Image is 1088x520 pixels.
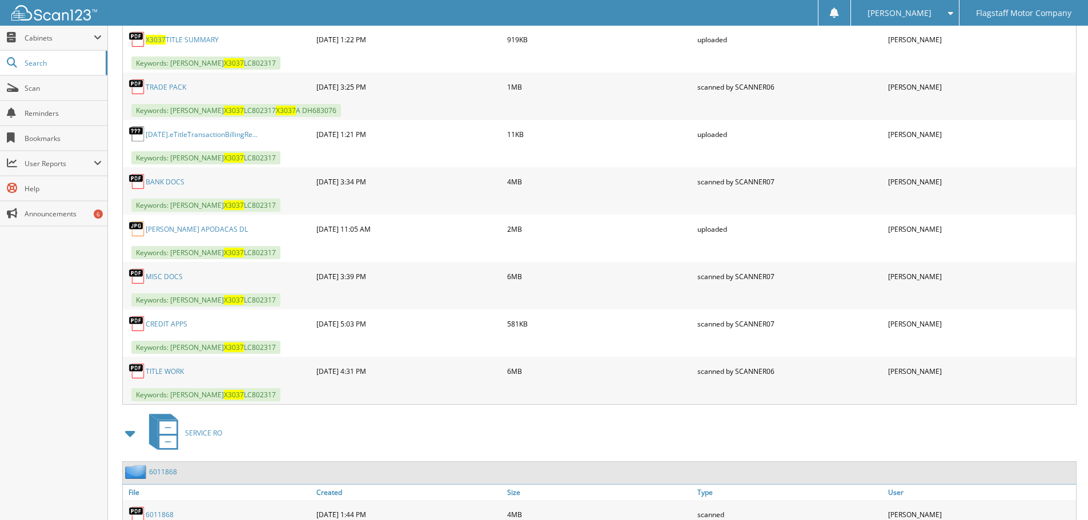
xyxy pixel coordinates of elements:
[694,312,885,335] div: scanned by SCANNER07
[94,209,103,219] div: 6
[131,246,280,259] span: Keywords: [PERSON_NAME] LC802317
[694,217,885,240] div: uploaded
[146,130,258,139] a: [DATE].eTitleTransactionBillingRe...
[129,126,146,143] img: generic.png
[504,123,695,146] div: 11KB
[314,265,504,288] div: [DATE] 3:39 PM
[885,312,1076,335] div: [PERSON_NAME]
[25,83,102,93] span: Scan
[129,78,146,95] img: PDF.png
[504,217,695,240] div: 2MB
[129,31,146,48] img: PDF.png
[694,75,885,98] div: scanned by SCANNER06
[149,467,177,477] a: 6011868
[129,173,146,190] img: PDF.png
[11,5,97,21] img: scan123-logo-white.svg
[224,106,244,115] span: X3037
[131,341,280,354] span: Keywords: [PERSON_NAME] LC802317
[694,170,885,193] div: scanned by SCANNER07
[146,82,186,92] a: TRADE PACK
[185,428,222,438] span: SERVICE RO
[131,388,280,401] span: Keywords: [PERSON_NAME] LC802317
[314,217,504,240] div: [DATE] 11:05 AM
[25,209,102,219] span: Announcements
[694,265,885,288] div: scanned by SCANNER07
[25,159,94,168] span: User Reports
[504,312,695,335] div: 581KB
[224,248,244,257] span: X3037
[314,170,504,193] div: [DATE] 3:34 PM
[224,295,244,305] span: X3037
[885,217,1076,240] div: [PERSON_NAME]
[885,170,1076,193] div: [PERSON_NAME]
[885,265,1076,288] div: [PERSON_NAME]
[224,342,244,352] span: X3037
[224,58,244,68] span: X3037
[694,485,885,500] a: Type
[504,265,695,288] div: 6MB
[146,224,248,234] a: [PERSON_NAME] APODACAS DL
[131,199,280,212] span: Keywords: [PERSON_NAME] LC802317
[694,360,885,382] div: scanned by SCANNER06
[314,312,504,335] div: [DATE] 5:03 PM
[142,410,222,455] a: SERVICE RO
[129,268,146,285] img: PDF.png
[885,123,1076,146] div: [PERSON_NAME]
[25,33,94,43] span: Cabinets
[146,272,183,281] a: MISC DOCS
[885,28,1076,51] div: [PERSON_NAME]
[131,104,341,117] span: Keywords: [PERSON_NAME] LC802317 A DH683076
[504,360,695,382] div: 6MB
[129,362,146,380] img: PDF.png
[146,319,187,329] a: CREDIT APPS
[276,106,296,115] span: X3037
[694,28,885,51] div: uploaded
[504,28,695,51] div: 919KB
[125,465,149,479] img: folder2.png
[694,123,885,146] div: uploaded
[504,75,695,98] div: 1MB
[131,57,280,70] span: Keywords: [PERSON_NAME] LC802317
[25,134,102,143] span: Bookmarks
[314,485,504,500] a: Created
[1031,465,1088,520] iframe: Chat Widget
[504,170,695,193] div: 4MB
[314,28,504,51] div: [DATE] 1:22 PM
[885,360,1076,382] div: [PERSON_NAME]
[224,153,244,163] span: X3037
[25,184,102,194] span: Help
[131,293,280,307] span: Keywords: [PERSON_NAME] LC802317
[976,10,1071,17] span: Flagstaff Motor Company
[314,360,504,382] div: [DATE] 4:31 PM
[224,390,244,400] span: X3037
[146,177,184,187] a: BANK DOCS
[504,485,695,500] a: Size
[131,151,280,164] span: Keywords: [PERSON_NAME] LC802317
[314,75,504,98] div: [DATE] 3:25 PM
[314,123,504,146] div: [DATE] 1:21 PM
[123,485,314,500] a: File
[25,108,102,118] span: Reminders
[129,315,146,332] img: PDF.png
[224,200,244,210] span: X3037
[868,10,932,17] span: [PERSON_NAME]
[885,485,1076,500] a: User
[885,75,1076,98] div: [PERSON_NAME]
[146,366,184,376] a: TITLE WORK
[146,35,166,45] span: X3037
[146,35,219,45] a: X3037TITLE SUMMARY
[146,510,174,519] a: 6011868
[25,58,100,68] span: Search
[129,220,146,237] img: JPG.png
